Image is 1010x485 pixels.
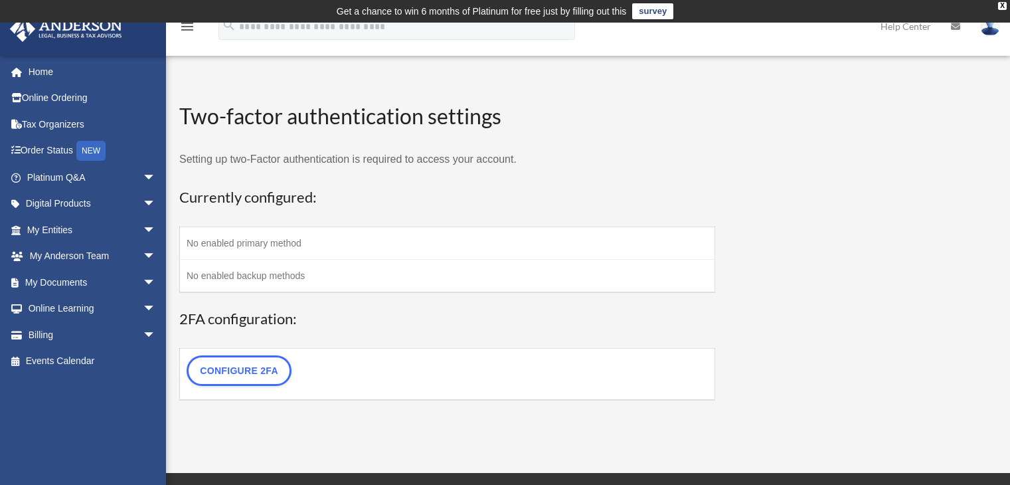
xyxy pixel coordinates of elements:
[179,150,715,169] p: Setting up two-Factor authentication is required to access your account.
[143,296,169,323] span: arrow_drop_down
[179,102,715,132] h2: Two-factor authentication settings
[6,16,126,42] img: Anderson Advisors Platinum Portal
[76,141,106,161] div: NEW
[187,355,292,386] a: Configure 2FA
[143,269,169,296] span: arrow_drop_down
[9,243,176,270] a: My Anderson Teamarrow_drop_down
[9,58,176,85] a: Home
[9,296,176,322] a: Online Learningarrow_drop_down
[9,138,176,165] a: Order StatusNEW
[222,18,236,33] i: search
[632,3,673,19] a: survey
[9,348,176,375] a: Events Calendar
[337,3,627,19] div: Get a chance to win 6 months of Platinum for free just by filling out this
[9,111,176,138] a: Tax Organizers
[179,309,715,330] h3: 2FA configuration:
[9,191,176,217] a: Digital Productsarrow_drop_down
[9,217,176,243] a: My Entitiesarrow_drop_down
[143,191,169,218] span: arrow_drop_down
[9,164,176,191] a: Platinum Q&Aarrow_drop_down
[980,17,1000,36] img: User Pic
[179,187,715,208] h3: Currently configured:
[9,322,176,348] a: Billingarrow_drop_down
[9,269,176,296] a: My Documentsarrow_drop_down
[180,227,715,259] td: No enabled primary method
[143,243,169,270] span: arrow_drop_down
[179,19,195,35] i: menu
[180,259,715,292] td: No enabled backup methods
[998,2,1007,10] div: close
[143,164,169,191] span: arrow_drop_down
[143,322,169,349] span: arrow_drop_down
[9,85,176,112] a: Online Ordering
[143,217,169,244] span: arrow_drop_down
[179,23,195,35] a: menu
